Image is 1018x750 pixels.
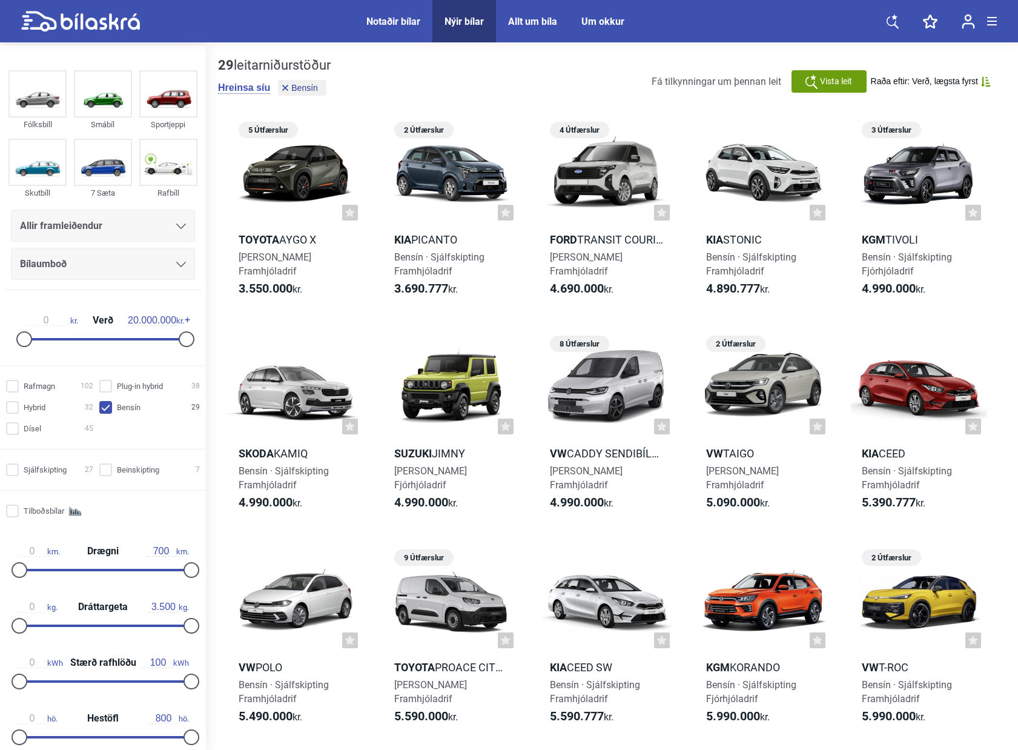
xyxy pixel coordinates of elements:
span: Raða eftir: Verð, lægsta fyrst [871,76,978,87]
span: Beinskipting [117,463,159,476]
div: Sportjeppi [139,118,197,131]
h2: Picanto [383,233,520,247]
span: kr. [550,496,613,510]
b: Kia [706,233,723,246]
a: KiaStonicBensín · SjálfskiptingFramhjóladrif4.890.777kr. [695,118,831,307]
h2: Ceed SW [539,660,675,674]
b: 5.390.777 [862,495,916,509]
span: km. [17,546,60,557]
b: 5.590.000 [394,709,448,723]
span: 7 [196,463,200,476]
span: kr. [394,496,458,510]
h2: Tivoli [851,233,987,247]
span: Bensín · Sjálfskipting Framhjóladrif [394,251,484,277]
div: Notaðir bílar [366,16,420,27]
span: [PERSON_NAME] Framhjóladrif [550,251,623,277]
a: SuzukiJimny[PERSON_NAME]Fjórhjóladrif4.990.000kr. [383,331,520,521]
span: kr. [239,282,302,296]
span: km. [146,546,189,557]
span: Hestöfl [84,714,122,723]
span: kr. [706,709,770,724]
span: Dísel [24,422,41,435]
span: kr. [706,282,770,296]
b: Toyota [239,233,279,246]
div: leitarniðurstöður [218,58,331,73]
span: kr. [239,709,302,724]
span: Bensín · Sjálfskipting Framhjóladrif [706,251,796,277]
h2: Taigo [695,446,831,460]
span: hö. [148,713,189,724]
span: Dráttargeta [75,602,131,612]
span: 9 Útfærslur [400,549,448,566]
h2: Ceed [851,446,987,460]
a: Allt um bíla [508,16,557,27]
b: 5.090.000 [706,495,760,509]
b: 4.990.000 [394,495,448,509]
span: Stærð rafhlöðu [67,658,139,668]
a: 8 ÚtfærslurVWCaddy sendibíll Cargo[PERSON_NAME]Framhjóladrif4.990.000kr. [539,331,675,521]
b: 3.550.000 [239,281,293,296]
img: user-login.svg [962,14,975,29]
b: 4.890.777 [706,281,760,296]
h2: Kamiq [228,446,364,460]
a: 9 ÚtfærslurToyotaProace City Stuttur[PERSON_NAME]Framhjóladrif5.590.000kr. [383,545,520,735]
span: kr. [862,282,925,296]
span: Bensín · Sjálfskipting Framhjóladrif [862,679,952,705]
span: Vista leit [820,75,852,88]
b: Suzuki [394,447,432,460]
h2: Transit Courier [539,233,675,247]
b: VW [862,661,879,674]
span: 38 [191,380,200,393]
span: Bílaumboð [20,256,67,273]
b: 4.690.000 [550,281,604,296]
span: 8 Útfærslur [556,336,603,352]
b: 3.690.777 [394,281,448,296]
span: Tilboðsbílar [24,505,64,517]
span: Drægni [84,546,122,556]
h2: Korando [695,660,831,674]
span: 102 [81,380,93,393]
span: 29 [191,401,200,414]
span: Bensín · Sjálfskipting Fjórhjóladrif [706,679,796,705]
a: SkodaKamiqBensín · SjálfskiptingFramhjóladrif4.990.000kr. [228,331,364,521]
b: 5.490.000 [239,709,293,723]
div: Skutbíll [8,186,67,200]
b: Kia [550,661,567,674]
span: kr. [239,496,302,510]
b: Ford [550,233,577,246]
b: VW [239,661,256,674]
span: Rafmagn [24,380,55,393]
span: kr. [862,496,925,510]
b: 5.990.000 [862,709,916,723]
a: 2 ÚtfærslurVWTaigo[PERSON_NAME]Framhjóladrif5.090.000kr. [695,331,831,521]
span: 2 Útfærslur [868,549,915,566]
span: 3 Útfærslur [868,122,915,138]
span: [PERSON_NAME] Fjórhjóladrif [394,465,467,491]
button: Bensín [278,80,326,96]
span: Bensín · Sjálfskipting Framhjóladrif [239,679,329,705]
a: KGMKorandoBensín · SjálfskiptingFjórhjóladrif5.990.000kr. [695,545,831,735]
b: Skoda [239,447,274,460]
h2: Stonic [695,233,831,247]
span: kWh [143,657,189,668]
span: 2 Útfærslur [400,122,448,138]
span: [PERSON_NAME] Framhjóladrif [550,465,623,491]
b: 29 [218,58,234,73]
span: Bensín · Sjálfskipting Framhjóladrif [550,679,640,705]
h2: Caddy sendibíll Cargo [539,446,675,460]
b: KGM [862,233,885,246]
h2: Polo [228,660,364,674]
span: kg. [148,602,189,612]
span: 32 [85,401,93,414]
b: VW [706,447,723,460]
h2: T-Roc [851,660,987,674]
span: kg. [17,602,58,612]
b: Kia [394,233,411,246]
span: Bensín · Sjálfskipting Fjórhjóladrif [862,251,952,277]
a: KiaCeedBensín · SjálfskiptingFramhjóladrif5.390.777kr. [851,331,987,521]
a: 2 ÚtfærslurVWT-RocBensín · SjálfskiptingFramhjóladrif5.990.000kr. [851,545,987,735]
span: kr. [550,709,613,724]
a: 3 ÚtfærslurKGMTivoliBensín · SjálfskiptingFjórhjóladrif4.990.000kr. [851,118,987,307]
span: Plug-in hybrid [117,380,163,393]
span: kr. [394,282,458,296]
